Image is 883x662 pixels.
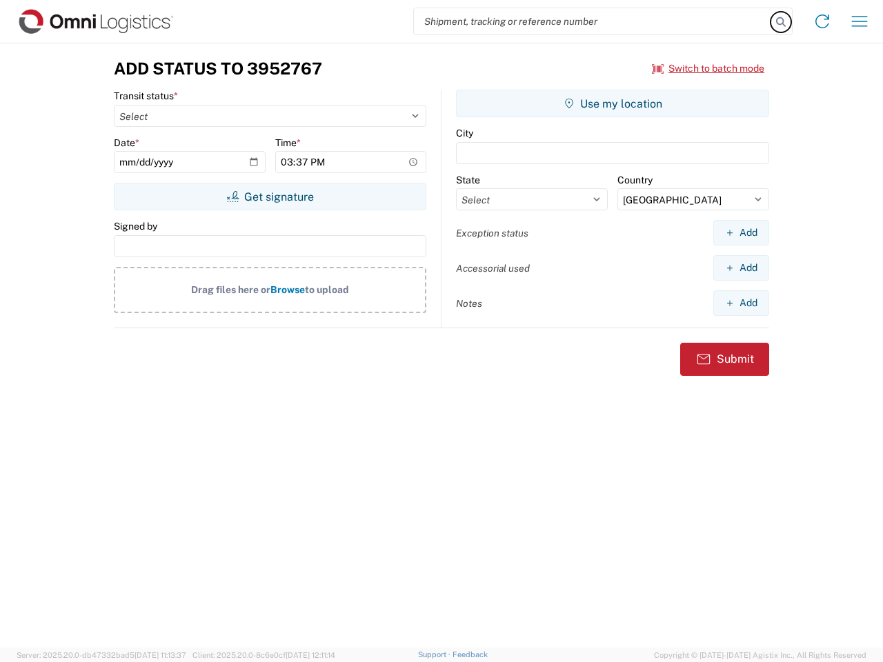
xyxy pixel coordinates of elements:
a: Feedback [453,650,488,659]
span: Client: 2025.20.0-8c6e0cf [192,651,335,659]
button: Add [713,220,769,245]
button: Submit [680,343,769,376]
span: to upload [305,284,349,295]
label: Country [617,174,653,186]
label: Notes [456,297,482,310]
label: Exception status [456,227,528,239]
button: Get signature [114,183,426,210]
span: Server: 2025.20.0-db47332bad5 [17,651,186,659]
label: City [456,127,473,139]
span: [DATE] 11:13:37 [135,651,186,659]
span: Copyright © [DATE]-[DATE] Agistix Inc., All Rights Reserved [654,649,866,661]
label: State [456,174,480,186]
a: Support [418,650,453,659]
span: [DATE] 12:11:14 [286,651,335,659]
label: Time [275,137,301,149]
button: Switch to batch mode [652,57,764,80]
button: Use my location [456,90,769,117]
label: Date [114,137,139,149]
input: Shipment, tracking or reference number [414,8,771,34]
button: Add [713,290,769,316]
label: Signed by [114,220,157,232]
label: Transit status [114,90,178,102]
h3: Add Status to 3952767 [114,59,322,79]
button: Add [713,255,769,281]
label: Accessorial used [456,262,530,274]
span: Browse [270,284,305,295]
span: Drag files here or [191,284,270,295]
